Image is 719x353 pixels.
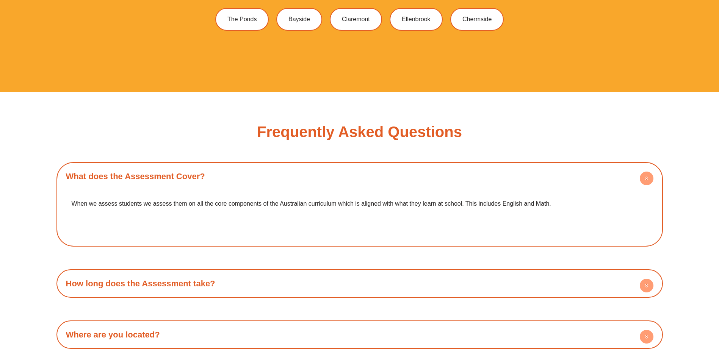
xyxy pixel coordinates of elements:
h4: What does the Assessment Cover? [60,166,659,187]
p: When we assess students we assess them on all the core components of the Australian curriculum wh... [72,198,648,209]
a: Ellenbrook [390,8,443,31]
span: Claremont [342,16,370,22]
span: Chermside [462,16,492,22]
a: The Ponds [215,8,269,31]
a: Bayside [276,8,322,31]
iframe: Chat Widget [593,267,719,353]
a: Where are you located? [66,330,160,339]
a: Claremont [330,8,382,31]
div: How long does the Assessment take? [60,273,659,294]
h3: Frequently Asked Questions [257,124,462,139]
a: What does the Assessment Cover? [66,172,205,181]
a: How long does the Assessment take? [66,279,215,288]
h4: Where are you located? [60,324,659,345]
a: Chermside [450,8,504,31]
span: The Ponds [227,16,257,22]
span: Bayside [288,16,310,22]
div: What does the Assessment Cover? [60,187,659,242]
span: Ellenbrook [402,16,431,22]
